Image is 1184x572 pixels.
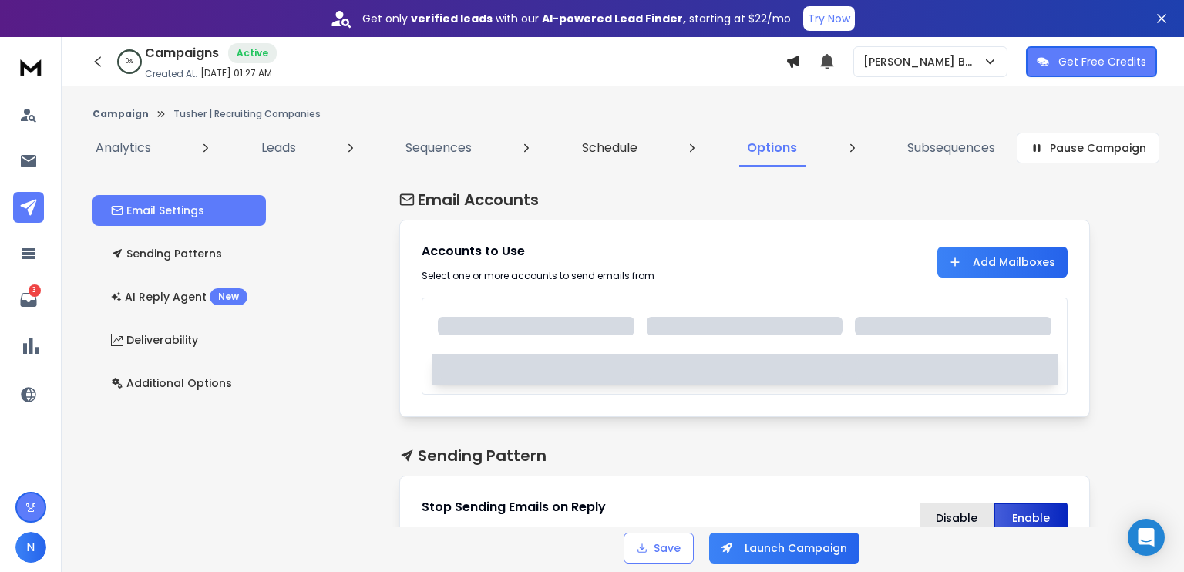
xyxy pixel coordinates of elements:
[422,526,729,538] div: Stop sending emails to a lead if a response has been received
[200,67,272,79] p: [DATE] 01:27 AM
[96,139,151,157] p: Analytics
[15,52,46,81] img: logo
[898,130,1004,167] a: Subsequences
[111,332,198,348] p: Deliverability
[173,108,321,120] p: Tusher | Recruiting Companies
[994,503,1068,533] button: Enable
[920,503,994,533] button: Disable
[92,325,266,355] button: Deliverability
[399,445,1090,466] h1: Sending Pattern
[738,130,806,167] a: Options
[92,368,266,399] button: Additional Options
[411,11,493,26] strong: verified leads
[86,130,160,167] a: Analytics
[907,139,995,157] p: Subsequences
[422,270,729,282] div: Select one or more accounts to send emails from
[1017,133,1159,163] button: Pause Campaign
[252,130,305,167] a: Leads
[362,11,791,26] p: Get only with our starting at $22/mo
[111,288,247,305] p: AI Reply Agent
[210,288,247,305] div: New
[422,498,729,516] h1: Stop Sending Emails on Reply
[747,139,797,157] p: Options
[709,533,859,564] button: Launch Campaign
[582,139,637,157] p: Schedule
[145,44,219,62] h1: Campaigns
[405,139,472,157] p: Sequences
[803,6,855,31] button: Try Now
[111,246,222,261] p: Sending Patterns
[573,130,647,167] a: Schedule
[1058,54,1146,69] p: Get Free Credits
[111,203,204,218] p: Email Settings
[92,108,149,120] button: Campaign
[808,11,850,26] p: Try Now
[1026,46,1157,77] button: Get Free Credits
[937,247,1068,278] button: Add Mailboxes
[13,284,44,315] a: 3
[15,532,46,563] button: N
[145,68,197,80] p: Created At:
[29,284,41,297] p: 3
[92,281,266,312] button: AI Reply AgentNew
[422,242,729,261] h1: Accounts to Use
[863,54,983,69] p: [PERSON_NAME] Bhai
[92,238,266,269] button: Sending Patterns
[261,139,296,157] p: Leads
[228,43,277,63] div: Active
[542,11,686,26] strong: AI-powered Lead Finder,
[624,533,694,564] button: Save
[126,57,133,66] p: 0 %
[399,189,1090,210] h1: Email Accounts
[396,130,481,167] a: Sequences
[92,195,266,226] button: Email Settings
[111,375,232,391] p: Additional Options
[1128,519,1165,556] div: Open Intercom Messenger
